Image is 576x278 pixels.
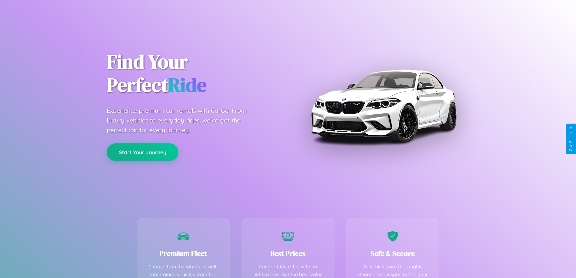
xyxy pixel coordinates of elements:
button: Start Your Journey [107,143,178,161]
h1: Find Your Perfect [107,50,279,97]
h3: Best Prices [251,248,325,258]
p: Experience premium car rentals with CarGo. From luxury vehicles to everyday rides, we've got the ... [107,106,258,135]
div: Give Feedback [569,127,573,151]
span: Ride [168,72,207,98]
img: Premium BMW car rental vehicle [308,30,459,182]
h3: Safe & Secure [356,248,430,258]
h3: Premium Fleet [146,248,220,258]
